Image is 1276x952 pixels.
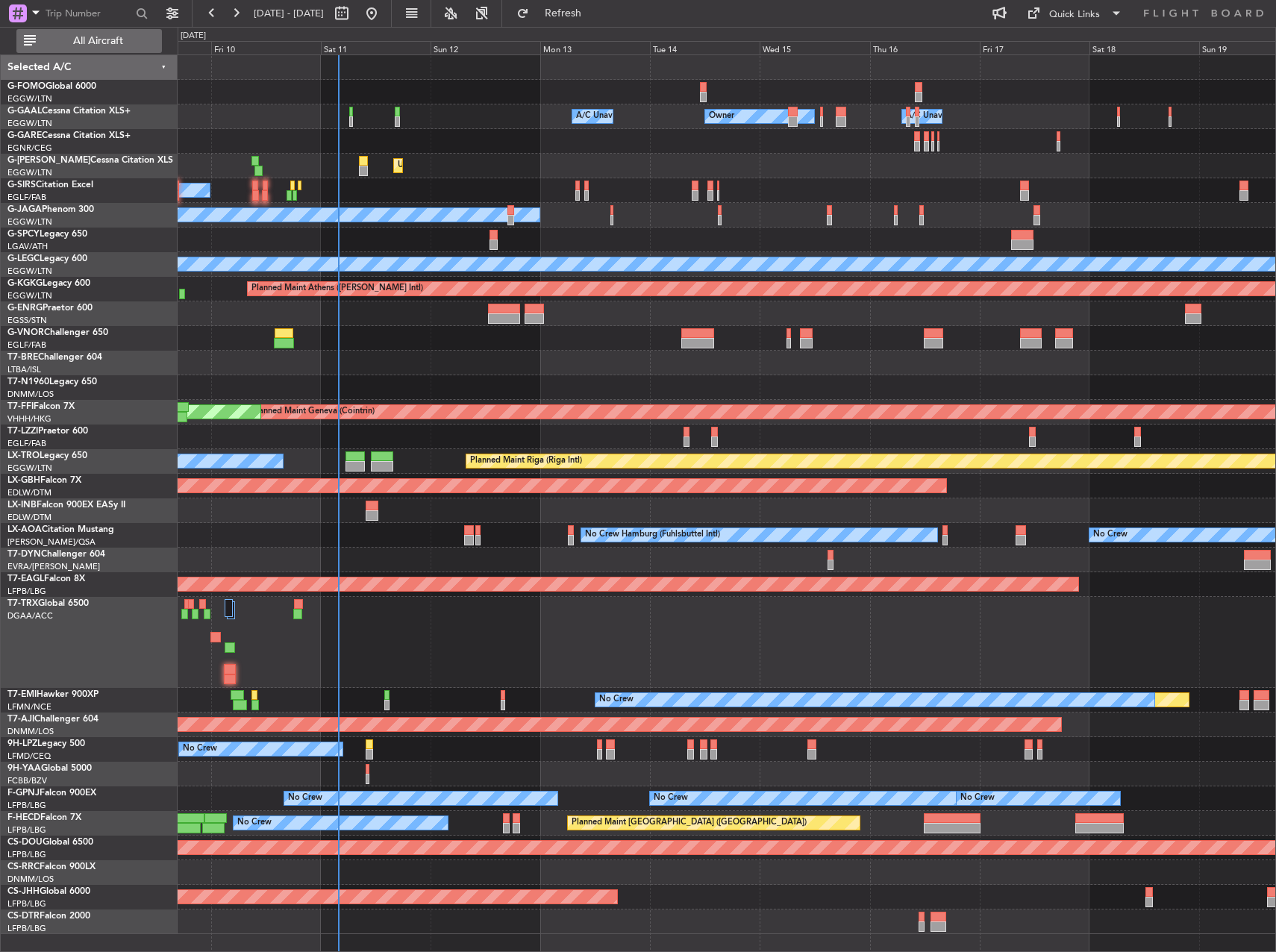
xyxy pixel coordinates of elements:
span: 9H-YAA [7,764,41,773]
a: EGGW/LTN [7,216,52,228]
a: CS-DTRFalcon 2000 [7,912,90,921]
a: F-GPNJFalcon 900EX [7,789,96,798]
div: No Crew [960,787,995,809]
span: CS-RRC [7,862,40,871]
div: No Crew [654,787,688,809]
input: Trip Number [46,2,131,25]
div: Planned Maint Athens ([PERSON_NAME] Intl) [251,278,423,300]
a: EGGW/LTN [7,167,52,178]
a: EGNR/CEG [7,143,52,154]
span: G-ENRG [7,304,43,313]
span: T7-TRX [7,599,38,608]
a: T7-DYNChallenger 604 [7,550,105,559]
div: No Crew [237,812,272,834]
a: G-JAGAPhenom 300 [7,205,94,214]
a: [PERSON_NAME]/QSA [7,536,96,548]
a: T7-EAGLFalcon 8X [7,574,85,583]
span: T7-LZZI [7,427,38,436]
a: LX-AOACitation Mustang [7,525,114,534]
a: DNMM/LOS [7,874,54,885]
a: G-FOMOGlobal 6000 [7,82,96,91]
div: No Crew [183,738,217,760]
a: EDLW/DTM [7,512,51,523]
span: G-GAAL [7,107,42,116]
div: Unplanned Maint [GEOGRAPHIC_DATA] ([GEOGRAPHIC_DATA]) [398,154,643,177]
a: EGGW/LTN [7,118,52,129]
a: T7-N1960Legacy 650 [7,378,97,386]
span: 9H-LPZ [7,739,37,748]
a: CS-RRCFalcon 900LX [7,862,96,871]
span: T7-FFI [7,402,34,411]
a: LFMN/NCE [7,701,51,713]
div: Mon 13 [540,41,650,54]
span: [DATE] - [DATE] [254,7,324,20]
div: No Crew [599,689,634,711]
a: EGLF/FAB [7,192,46,203]
a: G-GARECessna Citation XLS+ [7,131,131,140]
a: 9H-LPZLegacy 500 [7,739,85,748]
a: G-SIRSCitation Excel [7,181,93,190]
span: F-GPNJ [7,789,40,798]
span: LX-AOA [7,525,42,534]
span: T7-BRE [7,353,38,362]
span: G-LEGC [7,254,40,263]
a: EDLW/DTM [7,487,51,498]
a: EGLF/FAB [7,339,46,351]
a: DNMM/LOS [7,726,54,737]
a: G-LEGCLegacy 600 [7,254,87,263]
span: G-VNOR [7,328,44,337]
a: G-VNORChallenger 650 [7,328,108,337]
div: Planned Maint Geneva (Cointrin) [251,401,375,423]
span: G-JAGA [7,205,42,214]
a: LX-TROLegacy 650 [7,451,87,460]
button: Quick Links [1019,1,1130,25]
div: Wed 15 [760,41,869,54]
span: T7-DYN [7,550,41,559]
a: EGGW/LTN [7,290,52,301]
a: G-KGKGLegacy 600 [7,279,90,288]
span: G-SIRS [7,181,36,190]
div: Tue 14 [650,41,760,54]
a: DGAA/ACC [7,610,53,621]
div: Quick Links [1049,7,1100,22]
div: [DATE] [181,30,206,43]
div: Fri 10 [211,41,321,54]
a: G-ENRGPraetor 600 [7,304,93,313]
span: G-[PERSON_NAME] [7,156,90,165]
div: No Crew [288,787,322,809]
a: T7-AJIChallenger 604 [7,715,98,724]
a: EGGW/LTN [7,463,52,474]
div: A/C Unavailable [576,105,638,128]
a: LX-INBFalcon 900EX EASy II [7,501,125,510]
div: A/C Unavailable [906,105,968,128]
a: LFPB/LBG [7,800,46,811]
a: LFPB/LBG [7,898,46,909]
div: Planned Maint Riga (Riga Intl) [470,450,582,472]
span: LX-GBH [7,476,40,485]
a: F-HECDFalcon 7X [7,813,81,822]
span: T7-EAGL [7,574,44,583]
a: LTBA/ISL [7,364,41,375]
button: All Aircraft [16,29,162,53]
a: T7-BREChallenger 604 [7,353,102,362]
span: T7-N1960 [7,378,49,386]
span: G-GARE [7,131,42,140]
a: T7-EMIHawker 900XP [7,690,98,699]
span: F-HECD [7,813,40,822]
a: LX-GBHFalcon 7X [7,476,81,485]
a: EVRA/[PERSON_NAME] [7,561,100,572]
a: LFMD/CEQ [7,751,51,762]
div: No Crew [1093,524,1128,546]
a: FCBB/BZV [7,775,47,786]
a: 9H-YAAGlobal 5000 [7,764,92,773]
span: LX-INB [7,501,37,510]
a: LFPB/LBG [7,586,46,597]
a: G-SPCYLegacy 650 [7,230,87,239]
div: Thu 16 [870,41,980,54]
div: Sat 18 [1089,41,1199,54]
a: T7-LZZIPraetor 600 [7,427,88,436]
span: T7-AJI [7,715,34,724]
a: LFPB/LBG [7,923,46,934]
a: LFPB/LBG [7,824,46,836]
span: CS-JHH [7,887,40,896]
